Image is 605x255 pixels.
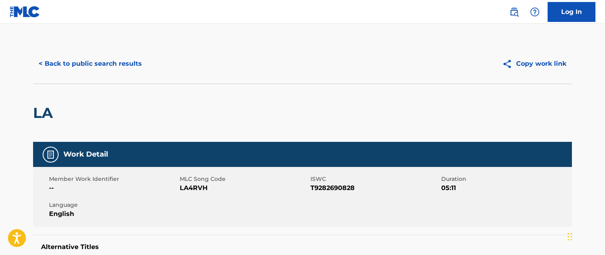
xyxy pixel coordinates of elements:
[527,4,543,20] div: Help
[10,6,40,18] img: MLC Logo
[506,4,522,20] a: Public Search
[441,175,570,183] span: Duration
[49,209,178,219] span: English
[49,201,178,209] span: Language
[310,175,439,183] span: ISWC
[49,175,178,183] span: Member Work Identifier
[497,54,572,74] button: Copy work link
[41,243,564,251] h5: Alternative Titles
[33,54,147,74] button: < Back to public search results
[568,225,572,249] div: Drag
[502,59,516,69] img: Copy work link
[530,7,540,17] img: help
[63,150,108,159] h5: Work Detail
[49,183,178,193] span: --
[180,183,308,193] span: LA4RVH
[180,175,308,183] span: MLC Song Code
[33,104,57,122] h2: LA
[548,2,595,22] a: Log In
[509,7,519,17] img: search
[441,183,570,193] span: 05:11
[565,217,605,255] iframe: Chat Widget
[310,183,439,193] span: T9282690828
[46,150,55,159] img: Work Detail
